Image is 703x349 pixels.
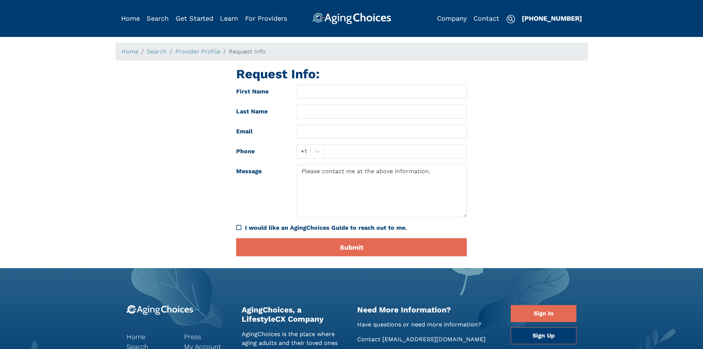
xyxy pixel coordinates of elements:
[231,144,291,158] label: Phone
[121,14,140,22] a: Home
[231,105,291,119] label: Last Name
[236,238,467,256] button: Submit
[245,14,287,22] a: For Providers
[506,15,515,24] img: search-icon.svg
[229,48,266,55] span: Request Info
[147,13,169,24] div: Popover trigger
[357,320,500,329] p: Have questions or need more information?
[511,327,576,344] a: Sign Up
[127,332,173,342] a: Home
[473,14,499,22] a: Contact
[231,85,291,99] label: First Name
[382,336,486,343] a: [EMAIL_ADDRESS][DOMAIN_NAME]
[127,305,193,315] img: 9-logo.svg
[231,124,291,138] label: Email
[297,164,467,218] textarea: Please contact me at the above information.
[236,66,467,82] h1: Request Info:
[231,164,291,218] label: Message
[220,14,238,22] a: Learn
[147,14,169,22] a: Search
[357,335,500,344] p: Contact
[116,43,588,61] nav: breadcrumb
[176,14,213,22] a: Get Started
[121,48,138,55] a: Home
[437,14,467,22] a: Company
[511,305,576,322] a: Sign In
[522,14,582,22] a: [PHONE_NUMBER]
[147,48,167,55] a: Search
[184,332,231,342] a: Press
[236,223,467,232] div: I would like an AgingChoices Guide to reach out to me.
[242,305,346,324] h2: AgingChoices, a LifestyleCX Company
[175,48,220,55] a: Provider Profile
[245,223,467,232] div: I would like an AgingChoices Guide to reach out to me.
[312,13,391,24] img: AgingChoices
[357,305,500,314] h2: Need More Information?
